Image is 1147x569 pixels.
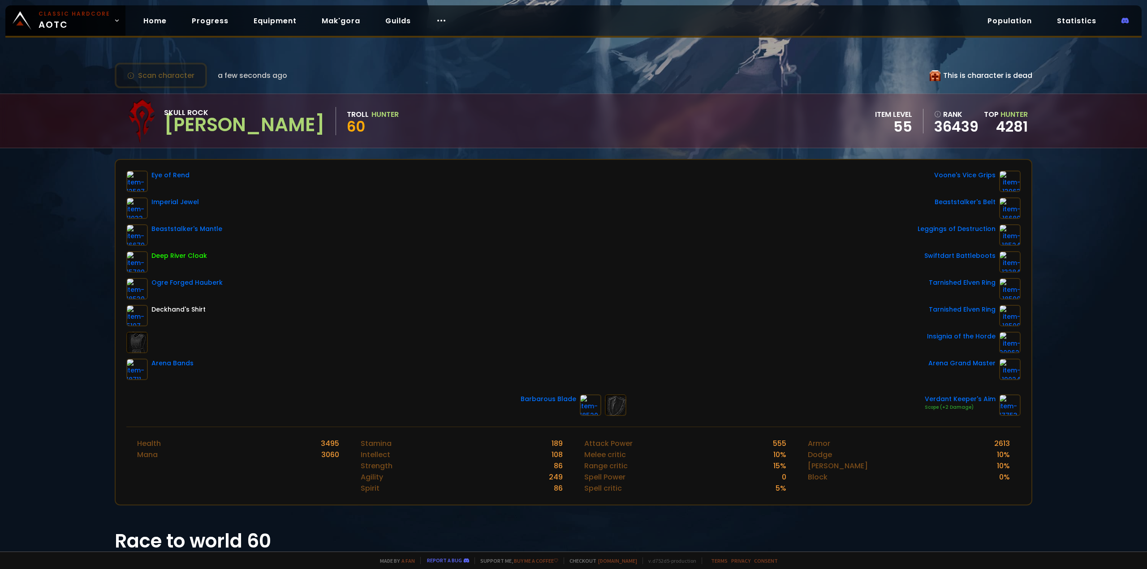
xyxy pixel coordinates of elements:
[5,5,125,36] a: Classic HardcoreAOTC
[924,251,996,261] div: Swiftdart Battleboots
[584,483,622,494] div: Spell critic
[996,116,1028,137] a: 4281
[151,171,190,180] div: Eye of Rend
[137,438,161,449] div: Health
[126,359,148,380] img: item-18711
[927,332,996,341] div: Insignia of the Horde
[918,224,996,234] div: Leggings of Destruction
[584,438,633,449] div: Attack Power
[935,197,996,207] div: Beaststalker's Belt
[151,197,199,207] div: Imperial Jewel
[126,224,148,246] img: item-16679
[115,63,207,88] button: Scan character
[808,449,832,460] div: Dodge
[580,394,601,416] img: item-18520
[984,109,1028,120] div: Top
[584,471,625,483] div: Spell Power
[1050,12,1104,30] a: Statistics
[731,557,750,564] a: Privacy
[361,471,383,483] div: Agility
[875,120,912,133] div: 55
[185,12,236,30] a: Progress
[554,483,563,494] div: 86
[427,557,462,564] a: Report a bug
[754,557,778,564] a: Consent
[126,305,148,326] img: item-5107
[552,449,563,460] div: 108
[474,557,558,564] span: Support me,
[773,438,786,449] div: 555
[401,557,415,564] a: a fan
[642,557,696,564] span: v. d752d5 - production
[934,109,979,120] div: rank
[999,394,1021,416] img: item-17753
[773,449,786,460] div: 10 %
[164,107,325,118] div: Skull Rock
[929,278,996,287] div: Tarnished Elven Ring
[773,460,786,471] div: 15 %
[999,251,1021,273] img: item-13284
[934,171,996,180] div: Voone's Vice Grips
[361,438,392,449] div: Stamina
[321,449,339,460] div: 3060
[930,70,1032,81] div: This is character is dead
[980,12,1039,30] a: Population
[928,359,996,368] div: Arena Grand Master
[584,460,628,471] div: Range critic
[1000,109,1028,120] span: Hunter
[584,449,626,460] div: Melee critic
[378,12,418,30] a: Guilds
[564,557,637,564] span: Checkout
[246,12,304,30] a: Equipment
[999,359,1021,380] img: item-19024
[997,449,1010,460] div: 10 %
[218,70,287,81] span: a few seconds ago
[999,305,1021,326] img: item-18500
[598,557,637,564] a: [DOMAIN_NAME]
[115,527,1032,555] h1: Race to world 60
[782,471,786,483] div: 0
[999,224,1021,246] img: item-18524
[321,438,339,449] div: 3495
[999,197,1021,219] img: item-16680
[711,557,728,564] a: Terms
[347,109,369,120] div: Troll
[136,12,174,30] a: Home
[999,171,1021,192] img: item-13963
[151,251,207,261] div: Deep River Cloak
[361,460,392,471] div: Strength
[929,305,996,314] div: Tarnished Elven Ring
[151,224,222,234] div: Beaststalker's Mantle
[875,109,912,120] div: item level
[315,12,367,30] a: Mak'gora
[164,118,325,132] div: [PERSON_NAME]
[994,438,1010,449] div: 2613
[361,449,390,460] div: Intellect
[925,394,996,404] div: Verdant Keeper's Aim
[999,332,1021,353] img: item-209626
[151,278,223,287] div: Ogre Forged Hauberk
[776,483,786,494] div: 5 %
[361,483,379,494] div: Spirit
[375,557,415,564] span: Made by
[126,171,148,192] img: item-12587
[347,116,365,137] span: 60
[808,471,828,483] div: Block
[554,460,563,471] div: 86
[934,120,979,133] a: 36439
[997,460,1010,471] div: 10 %
[151,305,206,314] div: Deckhand's Shirt
[808,438,830,449] div: Armor
[151,359,194,368] div: Arena Bands
[521,394,576,404] div: Barbarous Blade
[999,471,1010,483] div: 0 %
[925,404,996,411] div: Scope (+2 Damage)
[39,10,110,31] span: AOTC
[39,10,110,18] small: Classic Hardcore
[371,109,399,120] div: Hunter
[808,460,868,471] div: [PERSON_NAME]
[126,197,148,219] img: item-11933
[999,278,1021,299] img: item-18500
[126,251,148,273] img: item-15789
[552,438,563,449] div: 189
